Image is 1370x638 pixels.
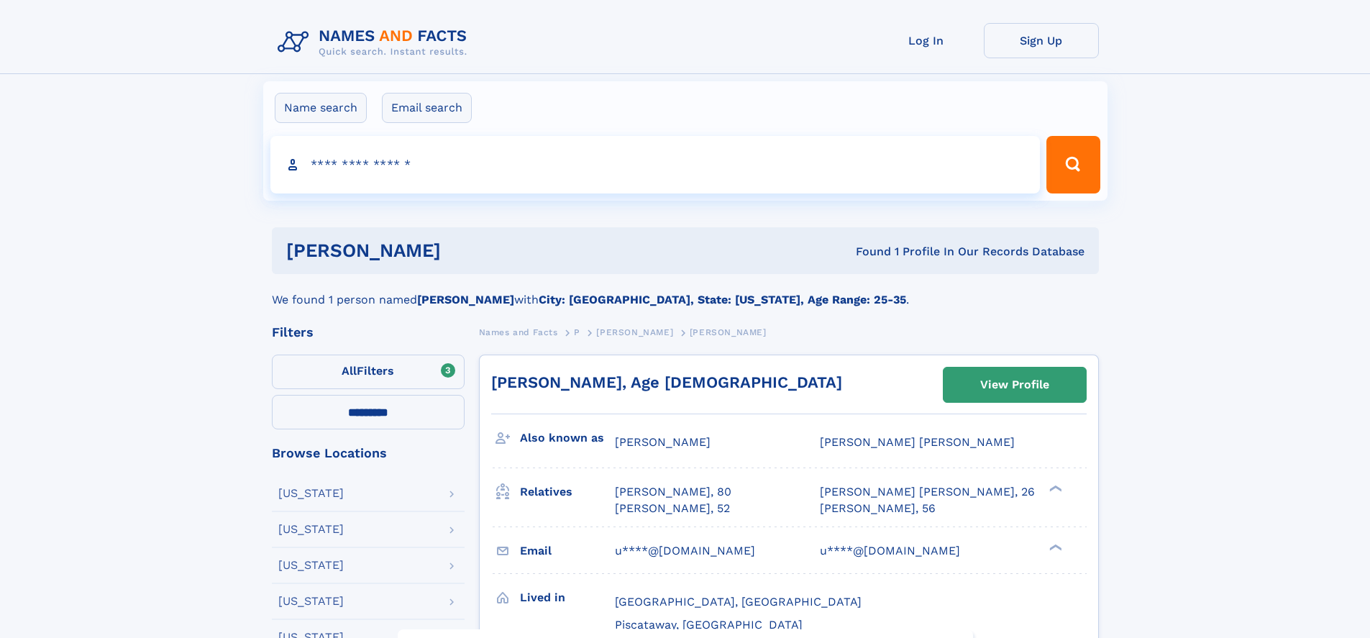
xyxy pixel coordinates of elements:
[648,244,1084,260] div: Found 1 Profile In Our Records Database
[286,242,649,260] h1: [PERSON_NAME]
[615,435,711,449] span: [PERSON_NAME]
[869,23,984,58] a: Log In
[1046,542,1063,552] div: ❯
[272,447,465,460] div: Browse Locations
[1046,136,1100,193] button: Search Button
[615,618,803,632] span: Piscataway, [GEOGRAPHIC_DATA]
[272,274,1099,309] div: We found 1 person named with .
[820,484,1035,500] a: [PERSON_NAME] [PERSON_NAME], 26
[491,373,842,391] a: [PERSON_NAME], Age [DEMOGRAPHIC_DATA]
[272,355,465,389] label: Filters
[278,596,344,607] div: [US_STATE]
[944,368,1086,402] a: View Profile
[984,23,1099,58] a: Sign Up
[615,595,862,609] span: [GEOGRAPHIC_DATA], [GEOGRAPHIC_DATA]
[382,93,472,123] label: Email search
[690,327,767,337] span: [PERSON_NAME]
[615,484,731,500] a: [PERSON_NAME], 80
[520,480,615,504] h3: Relatives
[272,326,465,339] div: Filters
[520,539,615,563] h3: Email
[270,136,1041,193] input: search input
[278,488,344,499] div: [US_STATE]
[272,23,479,62] img: Logo Names and Facts
[596,327,673,337] span: [PERSON_NAME]
[820,501,936,516] a: [PERSON_NAME], 56
[278,560,344,571] div: [US_STATE]
[520,426,615,450] h3: Also known as
[417,293,514,306] b: [PERSON_NAME]
[479,323,558,341] a: Names and Facts
[520,585,615,610] h3: Lived in
[820,435,1015,449] span: [PERSON_NAME] [PERSON_NAME]
[615,501,730,516] a: [PERSON_NAME], 52
[980,368,1049,401] div: View Profile
[539,293,906,306] b: City: [GEOGRAPHIC_DATA], State: [US_STATE], Age Range: 25-35
[1046,484,1063,493] div: ❯
[574,323,580,341] a: P
[574,327,580,337] span: P
[342,364,357,378] span: All
[275,93,367,123] label: Name search
[278,524,344,535] div: [US_STATE]
[596,323,673,341] a: [PERSON_NAME]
